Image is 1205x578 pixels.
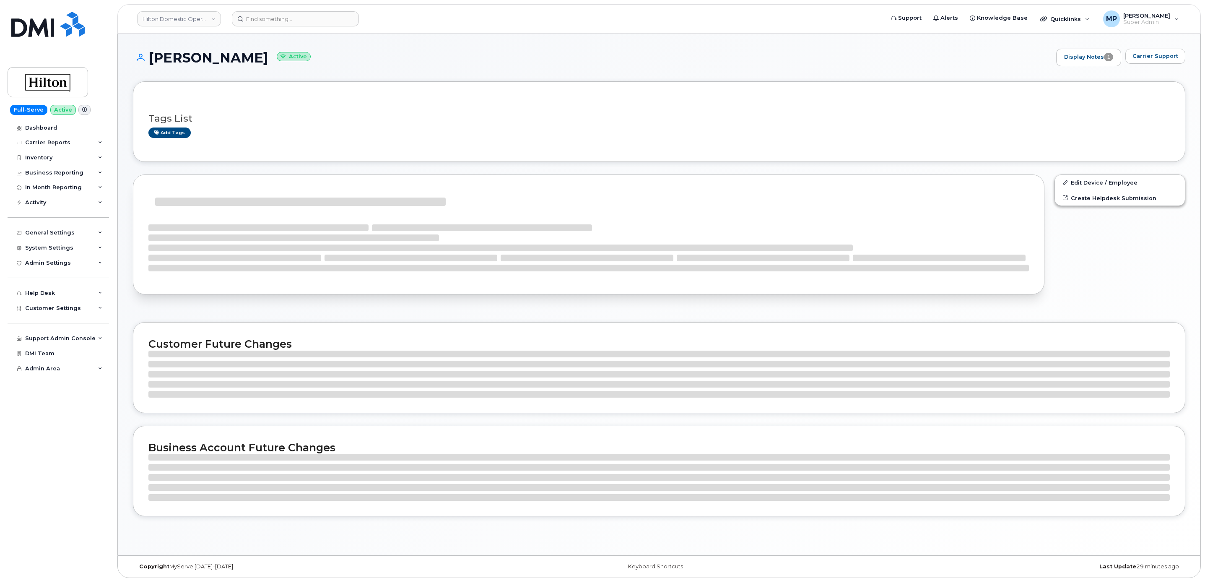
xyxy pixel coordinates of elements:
[277,52,311,62] small: Active
[148,113,1170,124] h3: Tags List
[1055,190,1185,206] a: Create Helpdesk Submission
[148,441,1170,454] h2: Business Account Future Changes
[133,50,1052,65] h1: [PERSON_NAME]
[1056,49,1121,66] a: Display Notes1
[148,128,191,138] a: Add tags
[1132,52,1178,60] span: Carrier Support
[1104,53,1113,61] span: 1
[628,563,683,570] a: Keyboard Shortcuts
[1099,563,1136,570] strong: Last Update
[834,563,1185,570] div: 29 minutes ago
[133,563,484,570] div: MyServe [DATE]–[DATE]
[1125,49,1185,64] button: Carrier Support
[148,338,1170,350] h2: Customer Future Changes
[1055,175,1185,190] a: Edit Device / Employee
[139,563,169,570] strong: Copyright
